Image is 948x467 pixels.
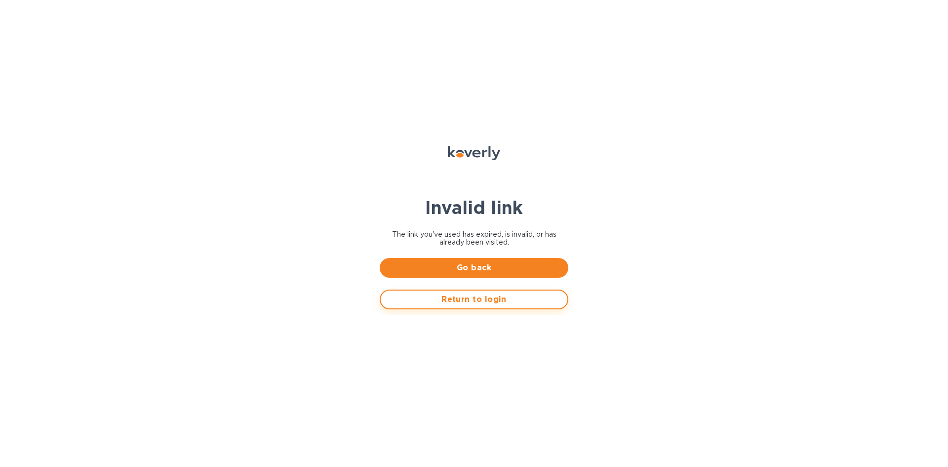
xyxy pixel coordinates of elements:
[380,290,568,309] button: Return to login
[425,197,523,218] b: Invalid link
[380,230,568,246] span: The link you've used has expired, is invalid, or has already been visited.
[389,294,559,305] span: Return to login
[448,146,500,160] img: Koverly
[380,258,568,278] button: Go back
[388,262,560,274] span: Go back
